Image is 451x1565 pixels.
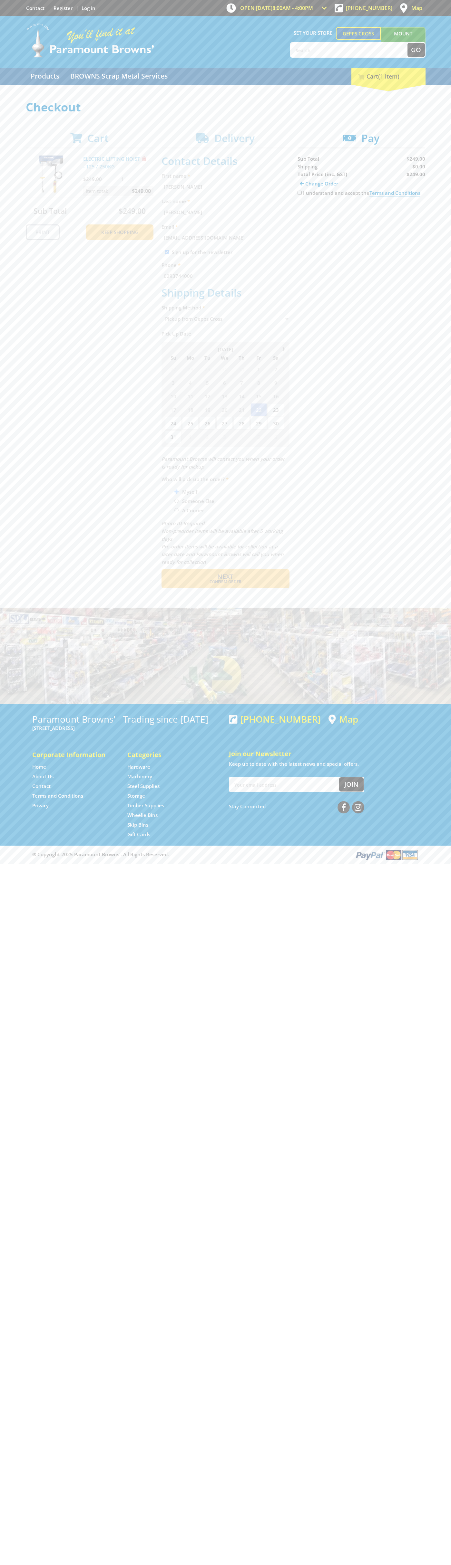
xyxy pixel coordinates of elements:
p: [STREET_ADDRESS] [32,724,222,732]
a: Go to the Machinery page [127,773,152,780]
img: Paramount Browns' [26,23,155,58]
a: Log in [82,5,95,11]
button: Join [339,777,364,792]
a: View a map of Gepps Cross location [328,714,358,725]
span: $249.00 [407,156,425,162]
a: Go to the Terms and Conditions page [32,792,83,799]
h5: Join our Newsletter [229,749,419,758]
a: Go to the registration page [54,5,73,11]
a: Terms and Conditions [369,190,420,196]
a: Go to the BROWNS Scrap Metal Services page [65,68,172,85]
h1: Checkout [26,101,426,114]
span: Shipping [298,163,318,170]
strong: Total Price (inc. GST) [298,171,347,177]
a: Go to the Skip Bins page [127,821,148,828]
input: Search [291,43,407,57]
span: Sub Total [298,156,319,162]
img: PayPal, Mastercard, Visa accepted [355,849,419,861]
a: Go to the Contact page [32,783,51,790]
a: Go to the Steel Supplies page [127,783,160,790]
a: Go to the Hardware page [127,764,150,770]
span: 8:00am - 4:00pm [272,5,313,12]
a: Go to the Contact page [26,5,44,11]
a: Go to the Timber Supplies page [127,802,164,809]
div: Stay Connected [229,799,364,814]
div: ® Copyright 2025 Paramount Browns'. All Rights Reserved. [26,849,426,861]
input: Your email address [230,777,339,792]
h5: Categories [127,750,210,759]
a: Gepps Cross [336,27,381,40]
a: Mount [PERSON_NAME] [381,27,426,52]
button: Go [407,43,425,57]
div: Cart [351,68,426,85]
a: Go to the Gift Cards page [127,831,150,838]
h3: Paramount Browns' - Trading since [DATE] [32,714,222,724]
span: OPEN [DATE] [240,5,313,12]
span: Pay [361,131,379,145]
a: Go to the Storage page [127,792,145,799]
span: Set your store [290,27,336,39]
span: (1 item) [378,72,399,80]
span: $0.00 [412,163,425,170]
p: Keep up to date with the latest news and special offers. [229,760,419,768]
div: [PHONE_NUMBER] [229,714,321,724]
a: Change Order [298,178,340,189]
input: Please accept the terms and conditions. [298,191,302,195]
label: I understand and accept the [303,190,420,196]
h5: Corporate Information [32,750,114,759]
a: Go to the Products page [26,68,64,85]
a: Go to the Home page [32,764,46,770]
a: Go to the Privacy page [32,802,49,809]
span: Change Order [305,180,338,187]
a: Go to the Wheelie Bins page [127,812,158,819]
strong: $249.00 [407,171,425,177]
a: Go to the About Us page [32,773,54,780]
